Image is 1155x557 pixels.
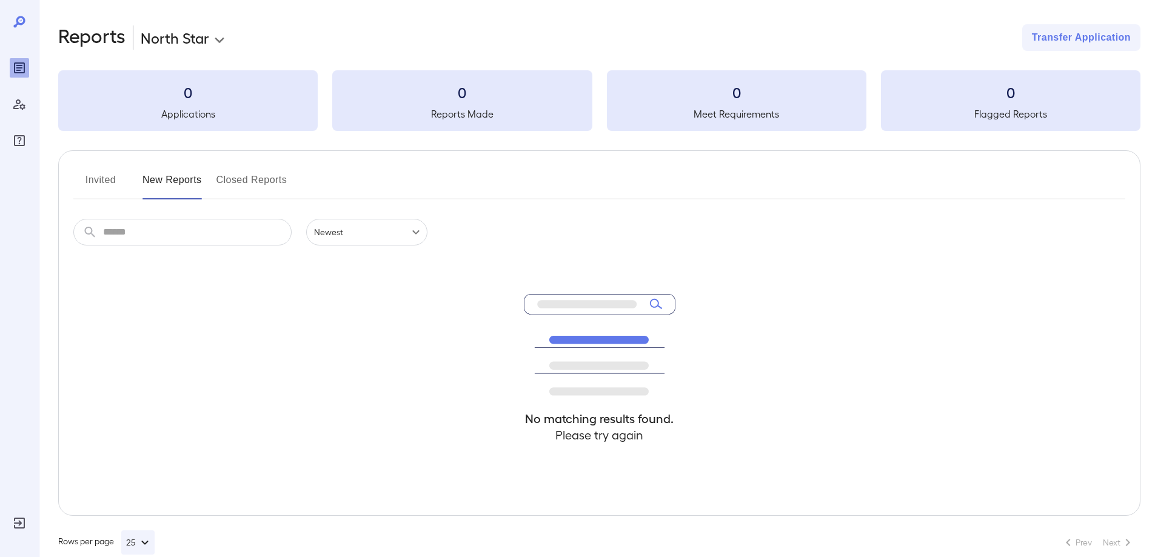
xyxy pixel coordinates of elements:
button: Invited [73,170,128,199]
p: North Star [141,28,209,47]
div: Newest [306,219,427,245]
h3: 0 [332,82,592,102]
nav: pagination navigation [1056,533,1140,552]
h5: Applications [58,107,318,121]
button: Transfer Application [1022,24,1140,51]
h5: Meet Requirements [607,107,866,121]
button: Closed Reports [216,170,287,199]
h4: Please try again [524,427,675,443]
div: Rows per page [58,530,155,555]
h5: Reports Made [332,107,592,121]
div: Manage Users [10,95,29,114]
div: FAQ [10,131,29,150]
summary: 0Applications0Reports Made0Meet Requirements0Flagged Reports [58,70,1140,131]
h5: Flagged Reports [881,107,1140,121]
h3: 0 [881,82,1140,102]
button: New Reports [142,170,202,199]
h3: 0 [607,82,866,102]
h4: No matching results found. [524,410,675,427]
button: 25 [121,530,155,555]
div: Reports [10,58,29,78]
h2: Reports [58,24,126,51]
div: Log Out [10,513,29,533]
h3: 0 [58,82,318,102]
